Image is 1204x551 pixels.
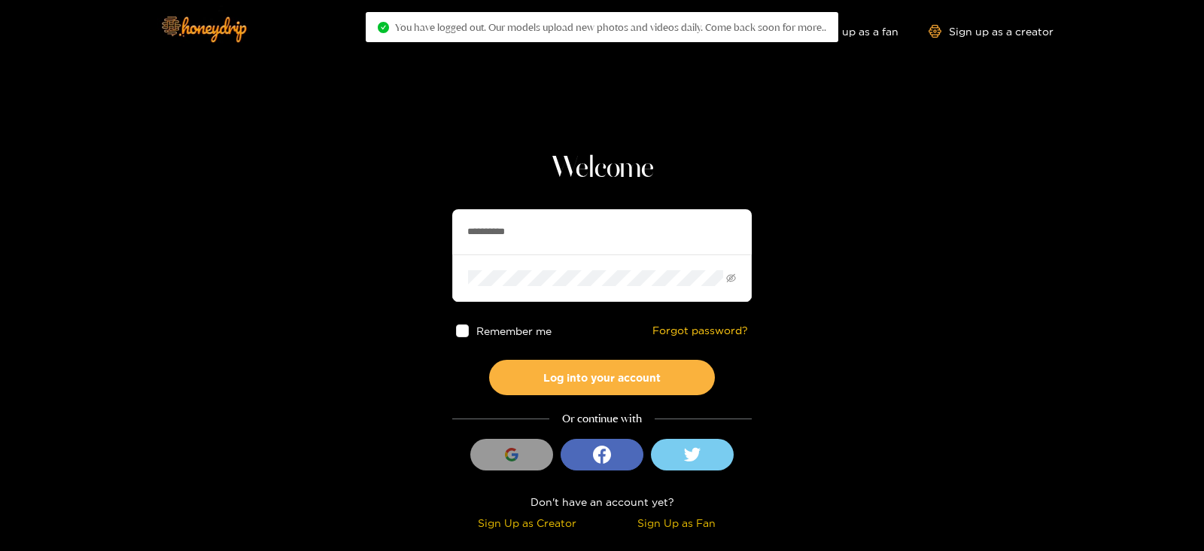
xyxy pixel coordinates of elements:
[489,360,715,395] button: Log into your account
[452,493,752,510] div: Don't have an account yet?
[929,25,1053,38] a: Sign up as a creator
[606,514,748,531] div: Sign Up as Fan
[726,273,736,283] span: eye-invisible
[395,21,826,33] span: You have logged out. Our models upload new photos and videos daily. Come back soon for more..
[452,410,752,428] div: Or continue with
[456,514,598,531] div: Sign Up as Creator
[476,325,552,336] span: Remember me
[378,22,389,33] span: check-circle
[652,324,748,337] a: Forgot password?
[795,25,898,38] a: Sign up as a fan
[452,151,752,187] h1: Welcome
